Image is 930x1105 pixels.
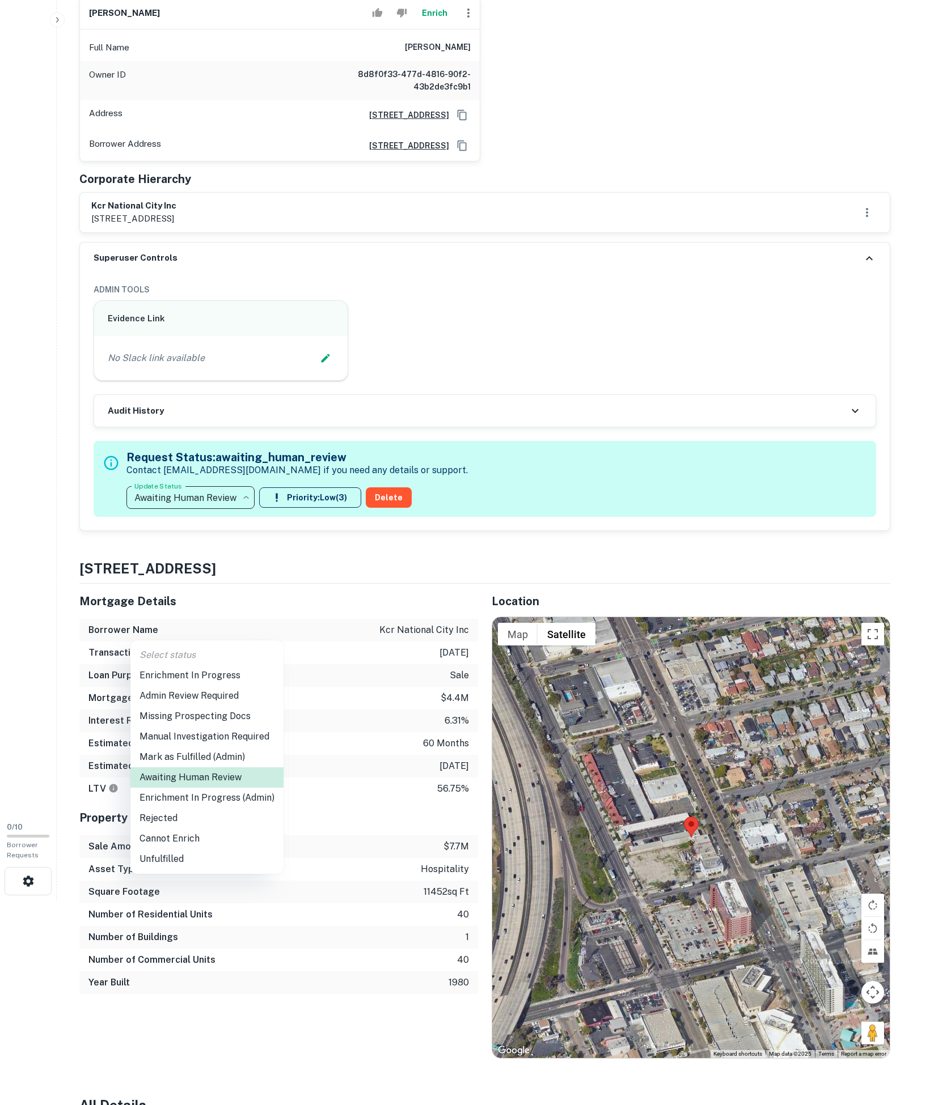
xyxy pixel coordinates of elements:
li: Enrichment In Progress (Admin) [130,788,284,808]
li: Missing Prospecting Docs [130,706,284,726]
li: Cannot Enrich [130,828,284,849]
li: Rejected [130,808,284,828]
iframe: Chat Widget [873,1014,930,1069]
li: Manual Investigation Required [130,726,284,747]
li: Unfulfilled [130,849,284,869]
li: Enrichment In Progress [130,665,284,686]
li: Admin Review Required [130,686,284,706]
li: Mark as Fulfilled (Admin) [130,747,284,767]
li: Awaiting Human Review [130,767,284,788]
